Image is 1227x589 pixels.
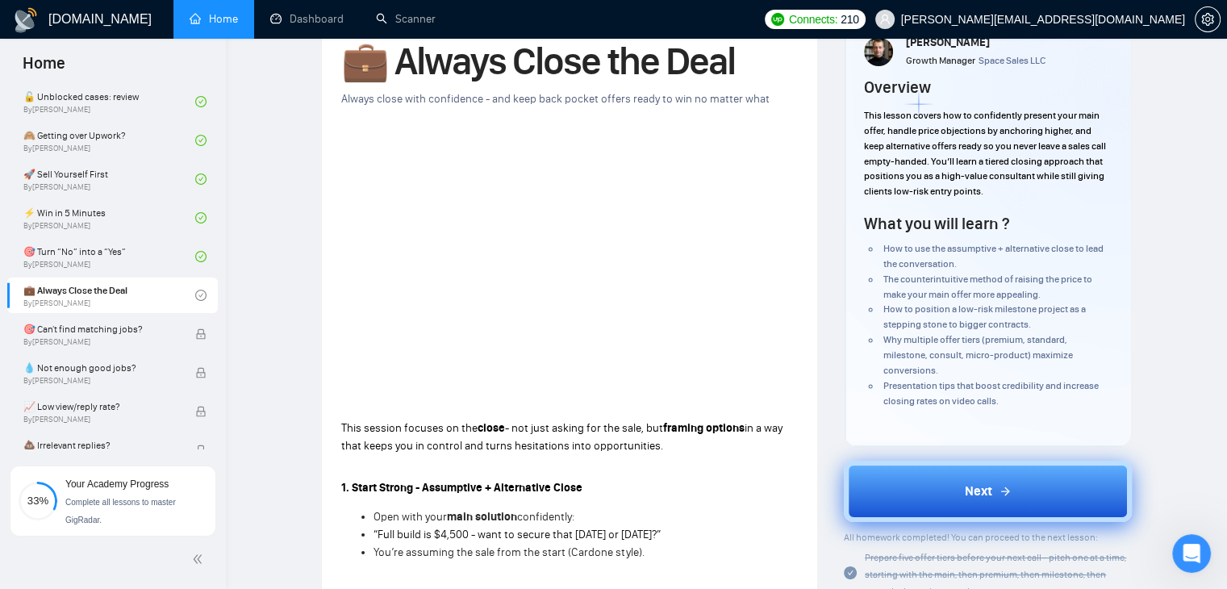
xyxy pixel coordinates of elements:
span: Hi, [EMAIL_ADDRESS][DOMAIN_NAME], Welcome to [DOMAIN_NAME]! Why don't you check out our tutorials... [57,117,844,130]
span: Your Academy Progress [65,478,169,490]
span: lock [195,367,207,378]
span: check-circle [195,212,207,223]
a: setting [1195,13,1221,26]
img: logo [13,7,39,33]
span: 210 [841,10,858,28]
span: 💧 Not enough good jobs? [23,360,178,376]
span: Help [256,481,282,492]
span: user [879,14,891,25]
span: 🎯 Can't find matching jobs? [23,321,178,337]
span: 33% [19,495,57,506]
h4: What you will learn ? [864,212,1009,235]
span: Presentation tips that boost credibility and increase closing rates on video calls. [883,380,1099,407]
span: double-left [192,551,208,567]
a: homeHome [190,12,238,26]
button: Messages [107,441,215,505]
a: 🚀 Sell Yourself FirstBy[PERSON_NAME] [23,161,195,197]
div: Mariia [57,73,92,90]
button: Next [844,461,1132,522]
h1: 💼 Always Close the Deal [341,44,798,79]
img: Profile image for Mariia [19,56,51,89]
span: check-circle [195,96,207,107]
a: 🎯 Turn “No” into a “Yes”By[PERSON_NAME] [23,239,195,274]
button: setting [1195,6,1221,32]
h1: Messages [119,7,207,35]
span: Home [10,52,78,86]
span: check-circle [195,173,207,185]
span: The counterintuitive method of raising the price to make your main offer more appealing. [883,274,1092,300]
span: “Full build is $4,500 - want to secure that [DATE] or [DATE]?” [374,528,661,541]
span: This session focuses on the [341,421,478,435]
a: 💼 Always Close the DealBy[PERSON_NAME] [23,278,195,313]
span: check-circle [195,251,207,262]
img: upwork-logo.png [771,13,784,26]
span: 📈 Low view/reply rate? [23,399,178,415]
span: Space Sales LLC [979,55,1045,66]
strong: main solution [447,510,517,524]
div: Mariia [57,132,92,149]
span: confidently: [517,510,574,524]
img: vlad-t.jpg [864,37,893,66]
a: searchScanner [376,12,436,26]
span: setting [1196,13,1220,26]
span: lock [195,328,207,340]
button: Ask a question [89,362,235,395]
span: check-circle [195,135,207,146]
span: Messages [130,481,192,492]
a: 🙈 Getting over Upwork?By[PERSON_NAME] [23,123,195,158]
span: Always close with confidence - and keep back pocket offers ready to win no matter what [341,92,770,106]
span: lock [195,445,207,456]
span: Open with your [374,510,447,524]
span: Growth Manager [906,55,975,66]
span: check-circle [844,566,857,579]
span: How to use the assumptive + alternative close to lead the conversation. [883,243,1104,269]
span: Why multiple offer tiers (premium, standard, milestone, consult, micro-product) maximize conversi... [883,334,1073,376]
span: - not just asking for the sale, but [505,421,663,435]
strong: framing options [663,421,745,435]
h4: Overview [864,76,931,98]
a: dashboardDashboard [270,12,344,26]
span: Complete all lessons to master GigRadar. [65,498,176,524]
span: lock [195,406,207,417]
span: check-circle [195,290,207,301]
span: You’re assuming the sale from the start (Cardone style). [374,545,645,559]
div: • [DATE] [95,132,140,149]
span: How to position a low-risk milestone project as a stepping stone to bigger contracts. [883,303,1086,330]
strong: close [478,421,505,435]
span: All homework completed! You can proceed to the next lesson: [844,532,1098,543]
div: • [DATE] [95,73,140,90]
a: 🔓 Unblocked cases: reviewBy[PERSON_NAME] [23,84,195,119]
strong: 1. Start Strong - Assumptive + Alternative Close [341,481,582,495]
span: Connects: [789,10,837,28]
span: [PERSON_NAME] [906,36,990,49]
img: Profile image for Mariia [19,116,51,148]
span: This lesson covers how to confidently present your main offer, handle price objections by anchori... [864,110,1106,197]
div: Close [283,6,312,36]
a: ⚡ Win in 5 MinutesBy[PERSON_NAME] [23,200,195,236]
span: 💩 Irrelevant replies? [23,437,178,453]
span: Home [37,481,70,492]
span: Next [965,482,992,501]
button: Help [215,441,323,505]
span: By [PERSON_NAME] [23,376,178,386]
span: By [PERSON_NAME] [23,415,178,424]
span: By [PERSON_NAME] [23,337,178,347]
iframe: Intercom live chat [1172,534,1211,573]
